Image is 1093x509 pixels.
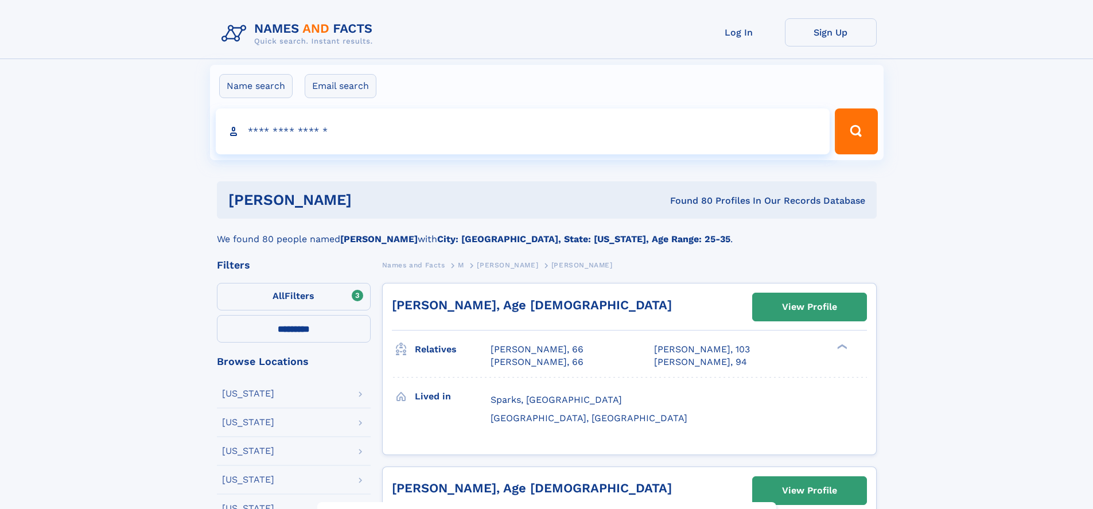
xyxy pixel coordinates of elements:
a: View Profile [753,477,866,504]
a: [PERSON_NAME], 94 [654,356,747,368]
a: [PERSON_NAME], Age [DEMOGRAPHIC_DATA] [392,481,672,495]
a: [PERSON_NAME], 66 [491,343,584,356]
h1: [PERSON_NAME] [228,193,511,207]
div: [US_STATE] [222,418,274,427]
a: M [458,258,464,272]
a: [PERSON_NAME] [477,258,538,272]
div: [US_STATE] [222,475,274,484]
span: Sparks, [GEOGRAPHIC_DATA] [491,394,622,405]
label: Filters [217,283,371,310]
div: Browse Locations [217,356,371,367]
div: Found 80 Profiles In Our Records Database [511,195,865,207]
a: [PERSON_NAME], 103 [654,343,750,356]
span: [PERSON_NAME] [477,261,538,269]
label: Email search [305,74,376,98]
b: City: [GEOGRAPHIC_DATA], State: [US_STATE], Age Range: 25-35 [437,234,730,244]
b: [PERSON_NAME] [340,234,418,244]
div: [US_STATE] [222,446,274,456]
a: View Profile [753,293,866,321]
div: View Profile [782,477,837,504]
div: View Profile [782,294,837,320]
label: Name search [219,74,293,98]
span: [PERSON_NAME] [551,261,613,269]
a: [PERSON_NAME], 66 [491,356,584,368]
div: [US_STATE] [222,389,274,398]
a: Names and Facts [382,258,445,272]
span: M [458,261,464,269]
h3: Lived in [415,387,491,406]
input: search input [216,108,830,154]
div: ❯ [834,343,848,351]
span: All [273,290,285,301]
a: [PERSON_NAME], Age [DEMOGRAPHIC_DATA] [392,298,672,312]
img: Logo Names and Facts [217,18,382,49]
div: We found 80 people named with . [217,219,877,246]
span: [GEOGRAPHIC_DATA], [GEOGRAPHIC_DATA] [491,413,687,423]
a: Log In [693,18,785,46]
div: Filters [217,260,371,270]
a: Sign Up [785,18,877,46]
h3: Relatives [415,340,491,359]
button: Search Button [835,108,877,154]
